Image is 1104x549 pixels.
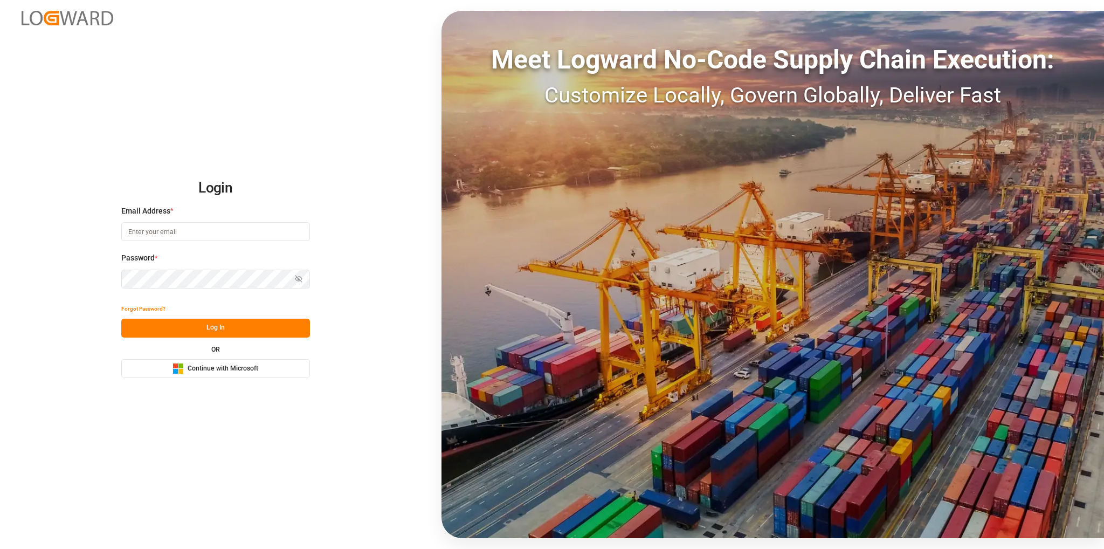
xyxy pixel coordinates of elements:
[121,359,310,378] button: Continue with Microsoft
[441,79,1104,112] div: Customize Locally, Govern Globally, Deliver Fast
[211,346,220,353] small: OR
[22,11,113,25] img: Logward_new_orange.png
[121,300,165,319] button: Forgot Password?
[121,319,310,338] button: Log In
[121,205,170,217] span: Email Address
[441,40,1104,79] div: Meet Logward No-Code Supply Chain Execution:
[121,171,310,205] h2: Login
[121,222,310,241] input: Enter your email
[188,364,258,374] span: Continue with Microsoft
[121,252,155,264] span: Password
